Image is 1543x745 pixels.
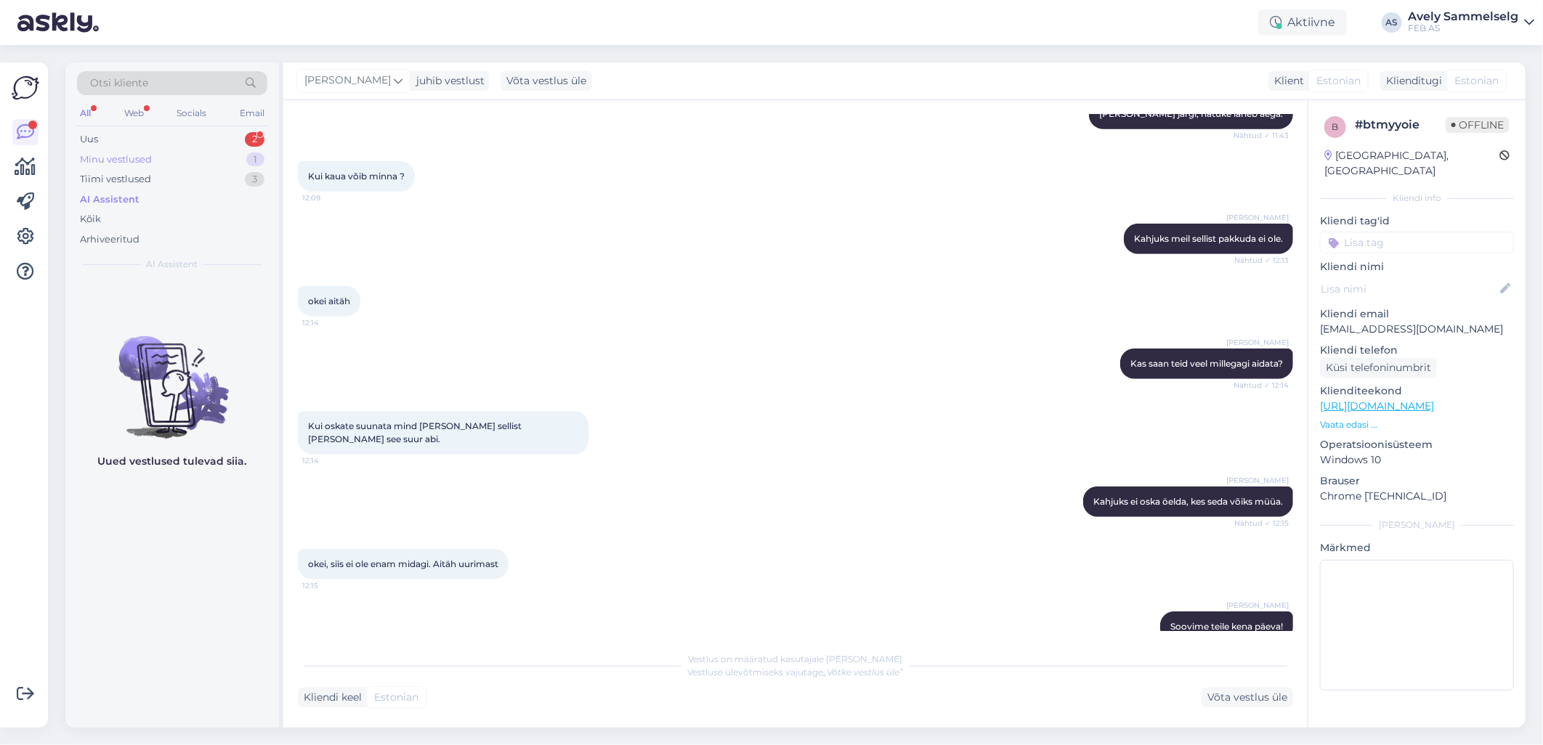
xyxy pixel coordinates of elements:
span: Otsi kliente [90,76,148,91]
div: 2 [245,132,264,147]
p: Windows 10 [1320,452,1514,468]
div: Uus [80,132,98,147]
div: Minu vestlused [80,152,152,167]
span: Kahjuks ei oska öelda, kes seda võiks müüa. [1093,496,1283,507]
div: 3 [245,172,264,187]
span: AI Assistent [147,258,198,271]
span: [PERSON_NAME] [1226,337,1289,348]
span: okei aitäh [308,296,350,306]
div: Võta vestlus üle [1202,688,1293,707]
div: Võta vestlus üle [501,71,592,91]
div: FEB AS [1408,23,1518,34]
span: [PERSON_NAME] [304,73,391,89]
img: No chats [65,310,279,441]
div: Avely Sammelselg [1408,11,1518,23]
div: [GEOGRAPHIC_DATA], [GEOGRAPHIC_DATA] [1324,148,1499,179]
p: Chrome [TECHNICAL_ID] [1320,489,1514,504]
p: Uued vestlused tulevad siia. [98,454,247,469]
span: Nähtud ✓ 12:15 [1234,518,1289,529]
span: 12:15 [302,580,357,591]
div: Email [237,104,267,123]
p: Kliendi nimi [1320,259,1514,274]
p: Brauser [1320,473,1514,489]
span: Kas saan teid veel millegagi aidata? [1130,358,1283,369]
span: Soovime teile kena päeva! [1170,621,1283,632]
span: Nähtud ✓ 12:13 [1234,255,1289,266]
div: [PERSON_NAME] [1320,518,1514,532]
p: Kliendi email [1320,306,1514,322]
p: Vaata edasi ... [1320,418,1514,431]
div: 1 [246,152,264,167]
a: Avely SammelselgFEB AS [1408,11,1534,34]
p: Klienditeekond [1320,383,1514,399]
span: Vestluse ülevõtmiseks vajutage [688,667,904,677]
div: All [77,104,94,123]
div: Arhiveeritud [80,232,139,247]
div: Klient [1268,73,1304,89]
span: Kui kaua võib minna ? [308,171,405,182]
span: Vestlus on määratud kasutajale [PERSON_NAME] [689,654,903,664]
i: „Võtke vestlus üle” [824,667,904,677]
a: [URL][DOMAIN_NAME] [1320,399,1434,412]
p: Kliendi tag'id [1320,213,1514,229]
div: # btmyyoie [1355,116,1446,134]
div: Tiimi vestlused [80,172,151,187]
span: Offline [1446,117,1510,133]
div: Küsi telefoninumbrit [1320,358,1437,378]
span: okei, siis ei ole enam midagi. Aitäh uurimast [308,558,498,569]
div: Socials [174,104,209,123]
div: Kõik [80,212,101,227]
div: Kliendi info [1320,192,1514,205]
input: Lisa tag [1320,232,1514,253]
span: Kahjuks meil sellist pakkuda ei ole. [1134,233,1283,244]
div: juhib vestlust [410,73,485,89]
p: Märkmed [1320,540,1514,555]
span: Nähtud ✓ 12:14 [1234,380,1289,391]
p: Kliendi telefon [1320,343,1514,358]
div: Aktiivne [1258,9,1347,36]
div: AS [1382,12,1402,33]
span: 12:14 [302,455,357,466]
input: Lisa nimi [1321,281,1497,297]
p: Operatsioonisüsteem [1320,437,1514,452]
img: Askly Logo [12,74,39,102]
span: Estonian [374,690,418,705]
span: Nähtud ✓ 11:43 [1234,130,1289,141]
div: Web [121,104,147,123]
span: [PERSON_NAME] [1226,212,1289,223]
span: 12:14 [302,317,357,328]
p: [EMAIL_ADDRESS][DOMAIN_NAME] [1320,322,1514,337]
span: Estonian [1454,73,1499,89]
div: Klienditugi [1380,73,1442,89]
span: 12:09 [302,192,357,203]
div: Kliendi keel [298,690,362,705]
span: b [1332,121,1339,132]
span: [PERSON_NAME] [1226,600,1289,611]
span: [PERSON_NAME] [1226,475,1289,486]
span: Estonian [1316,73,1361,89]
div: AI Assistent [80,192,139,207]
span: Kui oskate suunata mind [PERSON_NAME] sellist [PERSON_NAME] see suur abi. [308,420,524,444]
